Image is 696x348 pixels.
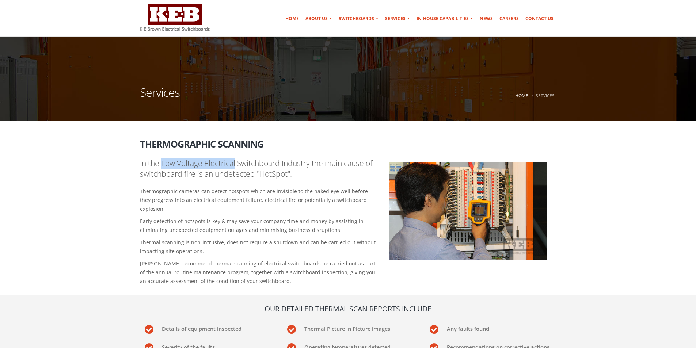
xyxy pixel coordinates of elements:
p: In the Low Voltage Electrical Switchboard Industry the main cause of switchboard fire is an undet... [140,158,379,180]
a: News [477,11,496,26]
p: Thermographic cameras can detect hotspots which are invisible to the naked eye well before they p... [140,187,379,213]
p: Thermal Picture in Picture images [304,322,414,333]
a: Home [282,11,302,26]
p: Any faults found [447,322,556,333]
a: Home [515,92,528,98]
a: About Us [303,11,335,26]
a: Services [382,11,413,26]
li: Services [530,91,555,100]
h2: Thermographic Scanning [140,134,556,149]
a: Careers [497,11,522,26]
a: In-house Capabilities [414,11,476,26]
p: [PERSON_NAME] recommend thermal scanning of electrical switchboards be carried out as part of the... [140,259,379,286]
p: Details of equipment inspected [162,322,271,333]
a: Switchboards [336,11,381,26]
h1: Services [140,87,180,107]
h4: Our detailed thermal scan reports include [140,304,556,314]
p: Early detection of hotspots is key & may save your company time and money by assisting in elimina... [140,217,379,234]
img: K E Brown Electrical Switchboards [140,4,210,31]
a: Contact Us [522,11,556,26]
p: Thermal scanning is non-intrusive, does not require a shutdown and can be carried out without imp... [140,238,379,256]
